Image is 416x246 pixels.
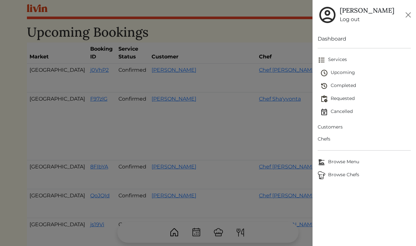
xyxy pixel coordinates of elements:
img: Browse Chefs [318,171,325,179]
span: Browse Chefs [318,171,411,179]
span: Cancelled [320,108,411,116]
span: Upcoming [320,69,411,77]
img: history-2b446bceb7e0f53b931186bf4c1776ac458fe31ad3b688388ec82af02103cd45.svg [320,82,328,90]
button: Close [403,10,413,20]
h5: [PERSON_NAME] [340,6,394,14]
img: pending_actions-fd19ce2ea80609cc4d7bbea353f93e2f363e46d0f816104e4e0650fdd7f915cf.svg [320,95,328,103]
img: schedule-fa401ccd6b27cf58db24c3bb5584b27dcd8bd24ae666a918e1c6b4ae8c451a22.svg [320,69,328,77]
span: Requested [320,95,411,103]
a: Completed [320,80,411,92]
img: format_list_bulleted-ebc7f0161ee23162107b508e562e81cd567eeab2455044221954b09d19068e74.svg [318,56,325,64]
a: Customers [318,121,411,133]
a: Upcoming [320,67,411,80]
a: Log out [340,16,394,23]
a: Services [318,54,411,67]
span: Browse Menu [318,158,411,166]
img: event_cancelled-67e280bd0a9e072c26133efab016668ee6d7272ad66fa3c7eb58af48b074a3a4.svg [320,108,328,116]
span: Services [318,56,411,64]
span: Completed [320,82,411,90]
a: Chefs [318,133,411,145]
span: Customers [318,124,411,130]
span: Chefs [318,136,411,142]
a: Requested [320,92,411,105]
a: Dashboard [318,35,411,43]
a: Browse MenuBrowse Menu [318,156,411,169]
img: user_account-e6e16d2ec92f44fc35f99ef0dc9cddf60790bfa021a6ecb1c896eb5d2907b31c.svg [318,5,337,25]
a: ChefsBrowse Chefs [318,169,411,182]
img: Browse Menu [318,158,325,166]
a: Cancelled [320,105,411,118]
